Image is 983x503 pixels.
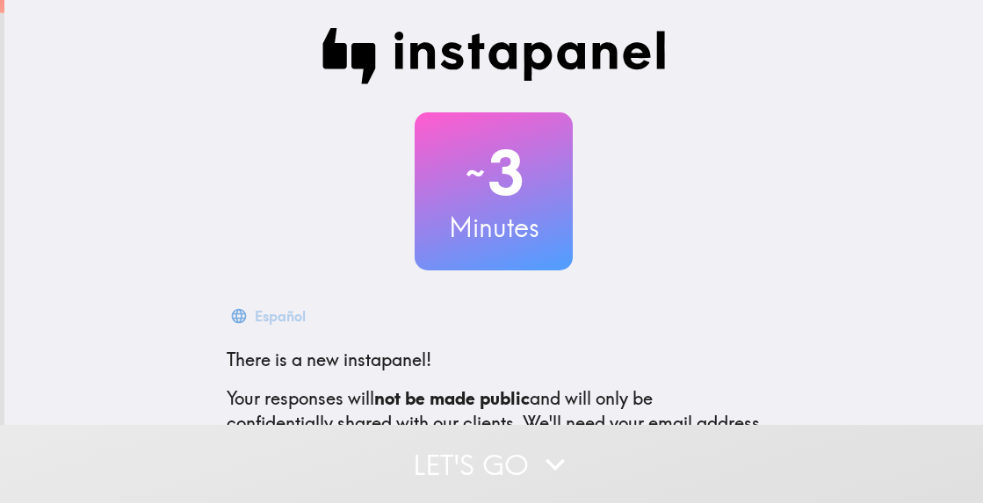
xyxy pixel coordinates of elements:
[374,387,530,409] b: not be made public
[227,298,313,334] button: Español
[227,386,761,460] p: Your responses will and will only be confidentially shared with our clients. We'll need your emai...
[255,304,306,328] div: Español
[322,28,666,84] img: Instapanel
[415,137,573,209] h2: 3
[227,349,431,370] span: There is a new instapanel!
[463,147,488,199] span: ~
[415,209,573,246] h3: Minutes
